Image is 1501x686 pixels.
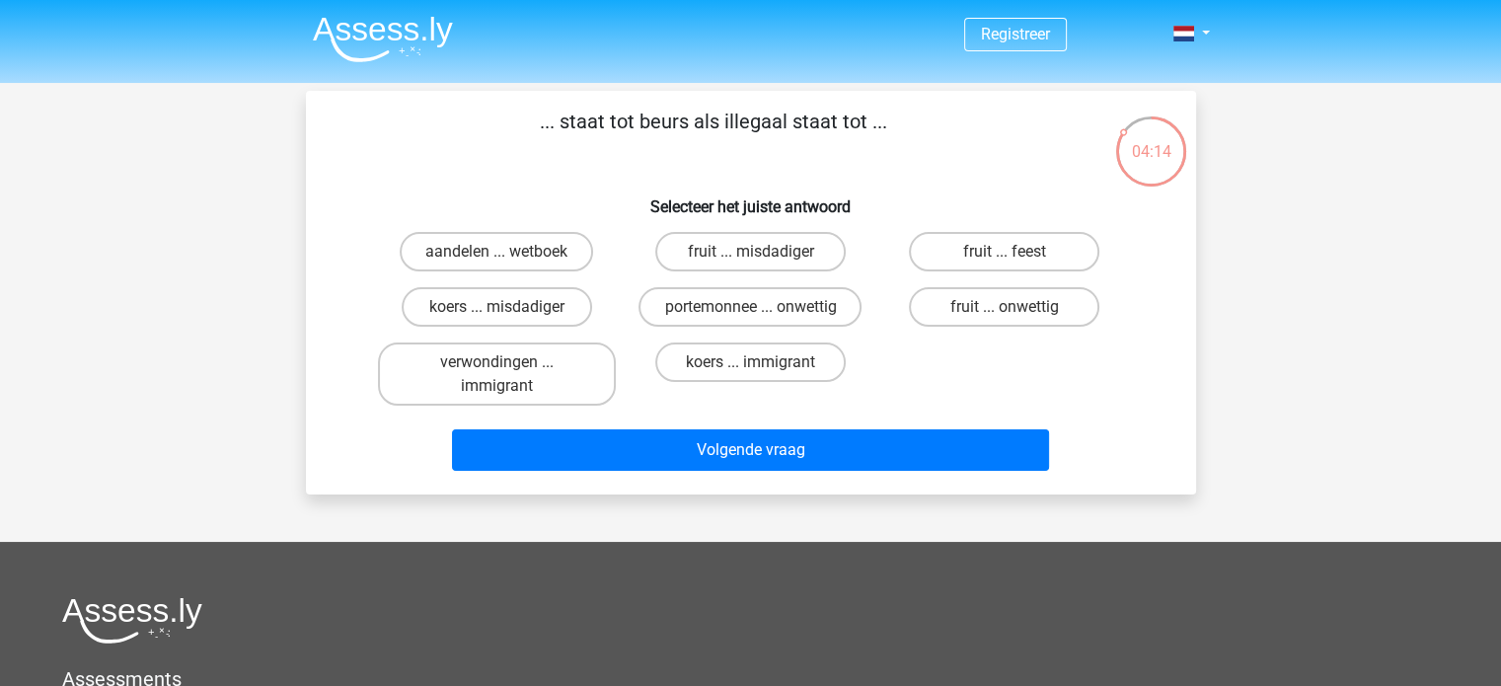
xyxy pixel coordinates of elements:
[402,287,592,327] label: koers ... misdadiger
[909,287,1099,327] label: fruit ... onwettig
[338,107,1090,166] p: ... staat tot beurs als illegaal staat tot ...
[62,597,202,644] img: Assessly logo
[655,232,846,271] label: fruit ... misdadiger
[378,343,616,406] label: verwondingen ... immigrant
[638,287,862,327] label: portemonnee ... onwettig
[452,429,1049,471] button: Volgende vraag
[909,232,1099,271] label: fruit ... feest
[338,182,1164,216] h6: Selecteer het juiste antwoord
[655,343,846,382] label: koers ... immigrant
[313,16,453,62] img: Assessly
[400,232,593,271] label: aandelen ... wetboek
[981,25,1050,43] a: Registreer
[1114,114,1188,164] div: 04:14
